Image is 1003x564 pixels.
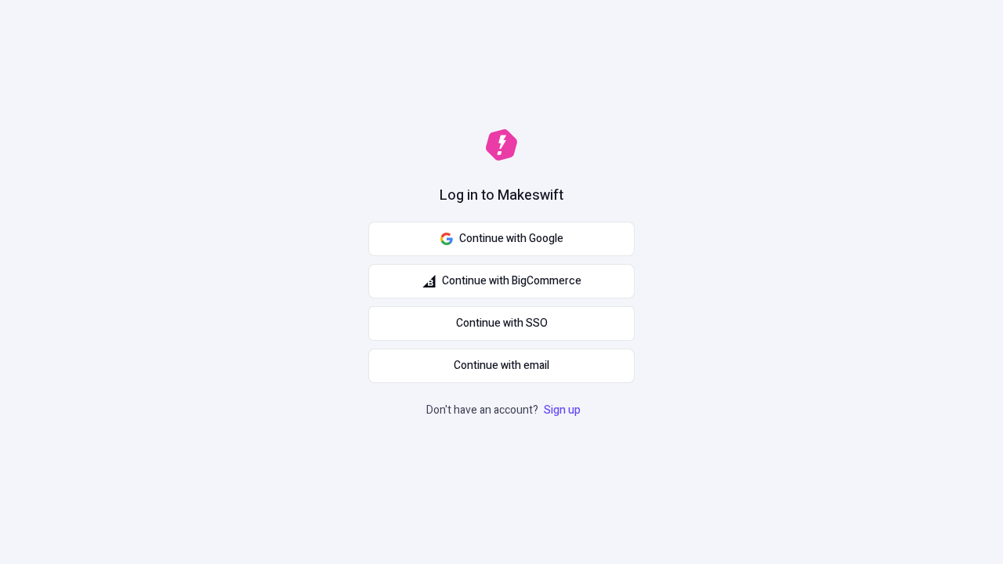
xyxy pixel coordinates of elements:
a: Sign up [541,402,584,418]
span: Continue with email [454,357,549,374]
p: Don't have an account? [426,402,584,419]
button: Continue with email [368,349,635,383]
a: Continue with SSO [368,306,635,341]
span: Continue with BigCommerce [442,273,581,290]
button: Continue with BigCommerce [368,264,635,298]
button: Continue with Google [368,222,635,256]
span: Continue with Google [459,230,563,248]
h1: Log in to Makeswift [440,186,563,206]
